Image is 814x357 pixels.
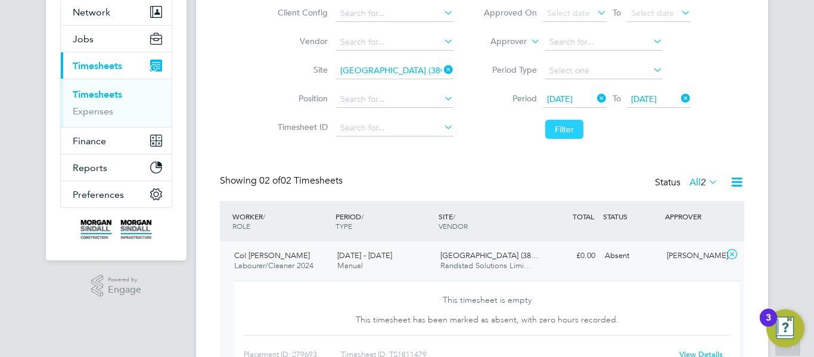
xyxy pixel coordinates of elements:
span: Col [PERSON_NAME] [234,250,310,260]
a: Go to home page [60,220,172,239]
div: [PERSON_NAME] [662,246,724,266]
span: Timesheets [73,60,122,72]
div: STATUS [600,206,662,227]
label: Vendor [274,36,328,46]
span: [GEOGRAPHIC_DATA] (38… [440,250,539,260]
span: Jobs [73,33,94,45]
span: Network [73,7,110,18]
div: This timesheet is empty [323,286,650,310]
label: All [689,176,718,188]
span: [DATE] - [DATE] [337,250,392,260]
span: / [361,212,363,221]
span: Select date [631,8,674,18]
div: Absent [600,246,662,266]
a: Expenses [73,105,113,117]
div: WORKER [229,206,333,237]
div: SITE [436,206,539,237]
label: Timesheet ID [274,122,328,132]
div: APPROVER [662,206,724,227]
button: Filter [545,120,583,139]
span: Engage [108,285,141,295]
span: / [453,212,455,221]
span: VENDOR [439,221,468,231]
input: Search for... [545,34,663,51]
span: / [263,212,265,221]
div: Timesheets [61,79,172,127]
input: Search for... [336,34,453,51]
div: 3 [766,318,771,333]
span: [DATE] [631,94,657,104]
span: Labourer/Cleaner 2024 [234,260,313,271]
div: £0.00 [538,246,600,266]
div: Status [655,175,720,191]
span: Randstad Solutions Limi… [440,260,532,271]
button: Jobs [61,26,172,52]
span: TYPE [335,221,352,231]
label: Site [274,64,328,75]
button: Reports [61,154,172,181]
span: 02 of [259,175,281,187]
img: morgansindall-logo-retina.png [80,220,152,239]
button: Open Resource Center, 3 new notifications [766,309,804,347]
span: Reports [73,162,107,173]
input: Search for... [336,120,453,136]
span: 2 [701,176,706,188]
span: ROLE [232,221,250,231]
div: Showing [220,175,345,187]
input: Select one [545,63,663,79]
span: To [609,91,625,106]
label: Position [274,93,328,104]
button: Timesheets [61,52,172,79]
span: [DATE] [547,94,573,104]
a: Powered byEngage [91,275,142,297]
span: Select date [547,8,590,18]
div: This timesheet has been marked as absent, with zero hours recorded. [323,306,650,330]
button: Finance [61,128,172,154]
label: Period Type [483,64,537,75]
label: Approver [473,36,527,48]
span: 02 Timesheets [259,175,343,187]
input: Search for... [336,91,453,108]
label: Approved On [483,7,537,18]
label: Period [483,93,537,104]
input: Search for... [336,5,453,22]
button: Preferences [61,181,172,207]
div: PERIOD [333,206,436,237]
span: Finance [73,135,106,147]
a: Timesheets [73,89,122,100]
span: Powered by [108,275,141,285]
span: Manual [337,260,363,271]
span: To [609,5,625,20]
input: Search for... [336,63,453,79]
span: TOTAL [573,212,594,221]
span: Preferences [73,189,124,200]
label: Client Config [274,7,328,18]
